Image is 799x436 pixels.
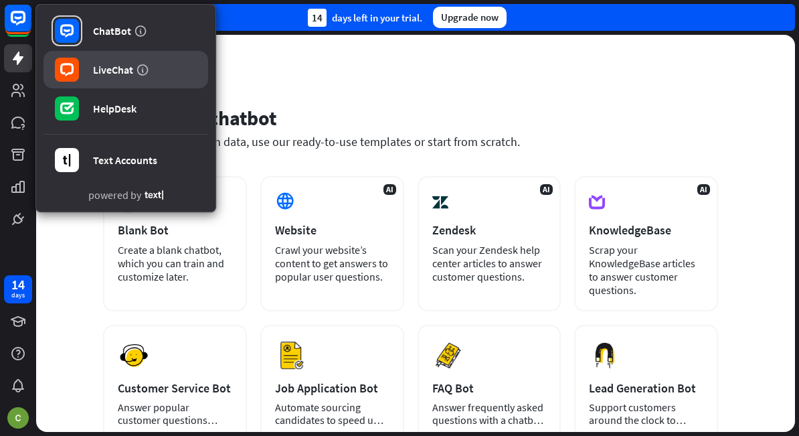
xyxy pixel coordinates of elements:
div: KnowledgeBase [589,222,703,238]
div: Zendesk [432,222,547,238]
div: days left in your trial. [308,9,422,27]
div: Train your chatbot with data, use our ready-to-use templates or start from scratch. [103,134,718,149]
div: Blank Bot [118,222,232,238]
div: Support customers around the clock to boost sales. [589,401,703,427]
div: Answer popular customer questions 24/7. [118,401,232,427]
div: Customer Service Bot [118,380,232,396]
div: Lead Generation Bot [589,380,703,396]
div: Answer frequently asked questions with a chatbot and save your time. [432,401,547,427]
div: Job Application Bot [275,380,389,396]
span: AI [540,184,553,195]
div: Crawl your website’s content to get answers to popular user questions. [275,243,389,283]
div: Set up your chatbot [103,105,718,131]
div: Automate sourcing candidates to speed up your hiring process. [275,401,389,427]
div: days [11,291,25,300]
div: Scan your Zendesk help center articles to answer customer questions. [432,243,547,283]
div: 14 [11,279,25,291]
button: Open LiveChat chat widget [11,5,51,46]
span: AI [697,184,710,195]
span: AI [383,184,396,195]
div: FAQ Bot [432,380,547,396]
div: Website [275,222,389,238]
div: Create a blank chatbot, which you can train and customize later. [118,243,232,283]
div: Scrap your KnowledgeBase articles to answer customer questions. [589,243,703,297]
div: Upgrade now [433,7,507,28]
a: 14 days [4,275,32,303]
div: 14 [308,9,327,27]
